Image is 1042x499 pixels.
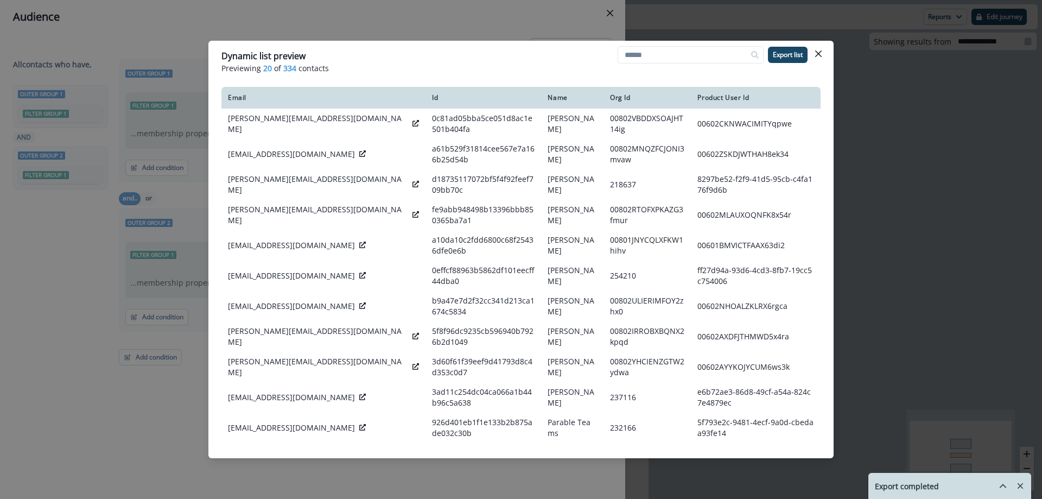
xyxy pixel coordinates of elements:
td: 00602AYYKOJYCUM6ws3k [691,352,821,382]
p: [EMAIL_ADDRESS][DOMAIN_NAME] [228,240,355,251]
td: a10da10c2fdd6800c68f25436dfe0e6b [425,230,541,261]
td: 00802YHCIENZGTW2ydwa [603,352,691,382]
td: 00602NHOALZKLRX6rgca [691,291,821,321]
td: ff27d94a-93d6-4cd3-8fb7-19cc5c754006 [691,261,821,291]
td: e6b72ae3-86d8-49cf-a54a-824c7e4879ec [691,382,821,413]
span: 334 [283,62,296,74]
td: fe9abb948498b13396bbb850365ba7a1 [425,200,541,230]
td: [PERSON_NAME] [541,261,603,291]
td: 0effcf88963b5862df101eecff44dba0 [425,261,541,291]
td: 0c81ad05bba5ce051d8ac1e501b404fa [425,109,541,139]
div: Name [548,93,597,102]
span: 20 [263,62,272,74]
td: [PERSON_NAME] [541,352,603,382]
p: Dynamic list preview [221,49,306,62]
p: [PERSON_NAME][EMAIL_ADDRESS][DOMAIN_NAME] [228,326,408,348]
p: [EMAIL_ADDRESS][DOMAIN_NAME] [228,149,355,160]
td: 3d60f61f39eef9d41793d8c4d353c0d7 [425,352,541,382]
p: Previewing of contacts [221,62,821,74]
td: [PERSON_NAME] [541,291,603,321]
button: hide-exports [994,478,1012,494]
td: 926d401eb1f1e133b2b875ade032c30b [425,413,541,443]
td: 00602CKNWACIMITYqpwe [691,109,821,139]
td: 00802VBDDXSOAJHT14ig [603,109,691,139]
td: 5f793e2c-9481-4ecf-9a0d-cbedaa93fe14 [691,413,821,443]
td: Parable Teams [541,413,603,443]
td: 00802MNQZFCJONI3mvaw [603,139,691,169]
button: Remove-exports [1012,478,1029,494]
td: [PERSON_NAME] [541,109,603,139]
td: 254210 [603,261,691,291]
p: [PERSON_NAME][EMAIL_ADDRESS][DOMAIN_NAME] [228,113,408,135]
td: 00601BMVICTFAAX63di2 [691,230,821,261]
td: 218637 [603,169,691,200]
div: Email [228,93,419,102]
td: [PERSON_NAME] [541,139,603,169]
p: [EMAIL_ADDRESS][DOMAIN_NAME] [228,392,355,403]
p: Export list [773,51,803,59]
td: 00602AXDFJTHMWD5x4ra [691,321,821,352]
button: Close [810,45,827,62]
td: [PERSON_NAME] [541,169,603,200]
p: [EMAIL_ADDRESS][DOMAIN_NAME] [228,270,355,281]
td: 00802RTOFXPKAZG3fmur [603,200,691,230]
td: d18735117072bf5f4f92feef709bb70c [425,169,541,200]
td: b9a47e7d2f32cc341d213ca1674c5834 [425,291,541,321]
td: 5f8f96dc9235cb596940b7926b2d1049 [425,321,541,352]
td: 8297be52-f2f9-41d5-95cb-c4fa176f9d6b [691,169,821,200]
p: Export completed [875,481,939,492]
td: 00801JNYCQLXFKW1hihv [603,230,691,261]
td: 00802IRROBXBQNX2kpqd [603,321,691,352]
p: [EMAIL_ADDRESS][DOMAIN_NAME] [228,422,355,433]
button: Export list [768,47,808,63]
td: 237116 [603,382,691,413]
td: 00802ULIERIMFOY2zhx0 [603,291,691,321]
div: Product User Id [697,93,814,102]
p: [EMAIL_ADDRESS][DOMAIN_NAME] [228,301,355,312]
p: [PERSON_NAME][EMAIL_ADDRESS][DOMAIN_NAME] [228,204,408,226]
td: a61b529f31814cee567e7a166b25d54b [425,139,541,169]
button: hide-exports [986,473,1007,498]
td: 00602ZSKDJWTHAH8ek34 [691,139,821,169]
td: 232166 [603,413,691,443]
p: [PERSON_NAME][EMAIL_ADDRESS][DOMAIN_NAME] [228,356,408,378]
p: [PERSON_NAME][EMAIL_ADDRESS][DOMAIN_NAME] [228,174,408,195]
td: [PERSON_NAME] [541,382,603,413]
td: 00602MLAUXOQNFK8x54r [691,200,821,230]
div: Id [432,93,535,102]
td: 3ad11c254dc04ca066a1b44b96c5a638 [425,382,541,413]
td: [PERSON_NAME] [541,321,603,352]
td: [PERSON_NAME] [541,230,603,261]
div: Org Id [610,93,684,102]
td: [PERSON_NAME] [541,200,603,230]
